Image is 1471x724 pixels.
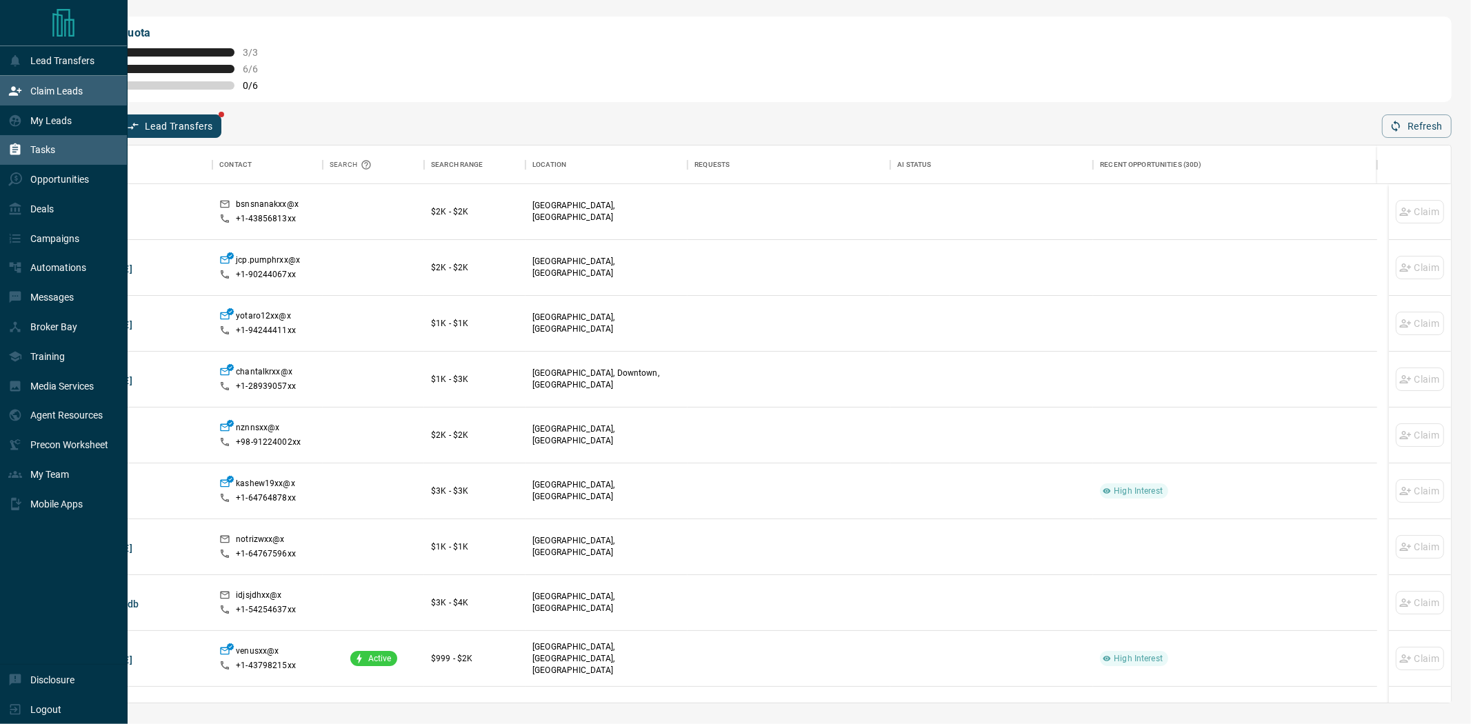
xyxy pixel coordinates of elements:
p: +1- 90244067xx [236,269,296,281]
p: [GEOGRAPHIC_DATA], [GEOGRAPHIC_DATA] [532,479,681,503]
p: [GEOGRAPHIC_DATA], Downtown, [GEOGRAPHIC_DATA] [532,368,681,391]
p: [GEOGRAPHIC_DATA], [GEOGRAPHIC_DATA] [532,535,681,559]
p: +1- 94244411xx [236,325,296,336]
p: yotaro12xx@x [236,310,291,325]
span: [PERSON_NAME] [57,374,206,388]
p: nznnsxx@x [236,422,279,436]
span: [PERSON_NAME] [57,318,206,332]
span: Nn S [57,430,206,443]
p: +1- 64767596xx [236,548,296,560]
p: $1K - $1K [431,541,519,553]
div: Recent Opportunities (30d) [1093,145,1377,184]
span: 0 / 6 [243,80,273,91]
div: Requests [688,145,890,184]
span: High Interest [1108,653,1168,665]
span: High Interest [1108,485,1168,497]
p: $3K - $3K [431,485,519,497]
p: +1- 43856813xx [236,213,296,225]
button: Refresh [1382,114,1452,138]
p: +98- 91224002xx [236,436,301,448]
div: Contact [219,145,252,184]
p: notrizwxx@x [236,534,284,548]
p: +1- 54254637xx [236,604,296,616]
div: Name [50,145,212,184]
p: chantalkrxx@x [236,366,292,381]
p: [GEOGRAPHIC_DATA], [GEOGRAPHIC_DATA] [532,423,681,447]
p: $2K - $2K [431,205,519,218]
div: Search Range [424,145,526,184]
div: Location [532,145,566,184]
p: jcp.pumphrxx@x [236,254,300,269]
p: +1- 43798215xx [236,660,296,672]
p: $2K - $2K [431,261,519,274]
p: venusxx@x [236,645,279,660]
p: [GEOGRAPHIC_DATA], [GEOGRAPHIC_DATA] [532,256,681,279]
p: bsnsnanakxx@x [236,199,299,213]
span: [PERSON_NAME] [57,262,206,276]
p: [GEOGRAPHIC_DATA], [GEOGRAPHIC_DATA] [532,591,681,614]
div: Search Range [431,145,483,184]
span: [PERSON_NAME] [57,541,206,555]
span: Active [363,653,397,665]
div: Recent Opportunities (30d) [1100,145,1201,184]
div: AI Status [890,145,1093,184]
span: Bsnsns Hwjwkn [57,206,206,220]
p: hdxx@x [236,701,266,716]
div: Search [330,145,375,184]
p: kashew19xx@x [236,478,295,492]
p: idjsjdhxx@x [236,590,281,604]
span: Fuck Off [57,485,206,499]
p: $2K - $2K [431,429,519,441]
div: Location [526,145,688,184]
p: +1- 64764878xx [236,492,296,504]
span: 6 / 6 [243,63,273,74]
span: 3 / 3 [243,47,273,58]
p: +1- 28939057xx [236,381,296,392]
span: Hdnsbve Duudbdb [57,597,206,611]
p: [GEOGRAPHIC_DATA], [GEOGRAPHIC_DATA] [532,200,681,223]
div: AI Status [897,145,931,184]
p: $999 - $2K [431,652,519,665]
div: Contact [212,145,323,184]
div: Requests [694,145,730,184]
p: $3K - $4K [431,596,519,609]
span: [PERSON_NAME] [57,653,206,667]
p: [GEOGRAPHIC_DATA], [GEOGRAPHIC_DATA], [GEOGRAPHIC_DATA] [532,641,681,676]
p: [GEOGRAPHIC_DATA], [GEOGRAPHIC_DATA] [532,312,681,335]
p: $1K - $3K [431,373,519,385]
p: My Daily Quota [74,25,273,41]
p: $1K - $1K [431,317,519,330]
button: Lead Transfers [119,114,222,138]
